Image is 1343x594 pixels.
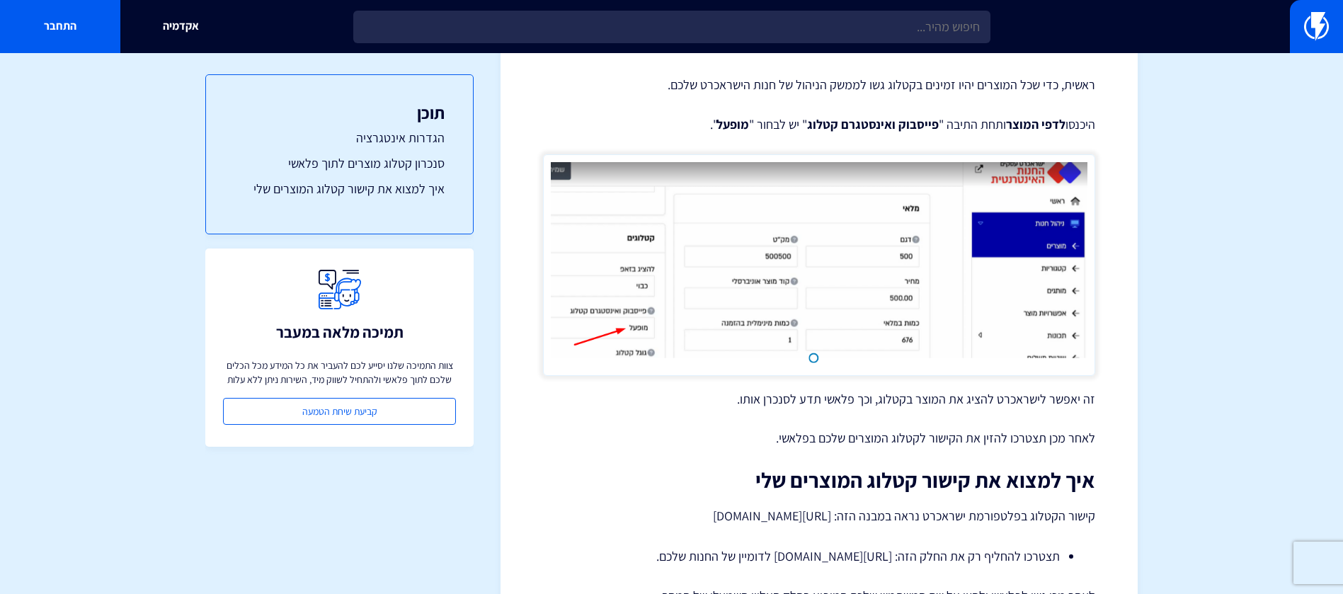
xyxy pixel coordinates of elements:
p: היכנסו ותחת התיבה " " יש לבחור " ". [543,115,1095,134]
strong: פייסבוק ואינסטגרם קטלוג [807,116,939,132]
h3: תוכן [234,103,445,122]
a: קביעת שיחת הטמעה [223,398,456,425]
a: איך למצוא את קישור קטלוג המוצרים שלי [234,180,445,198]
p: לאחר מכן תצטרכו להזין את הקישור לקטלוג המוצרים שלכם בפלאשי. [543,429,1095,447]
p: צוות התמיכה שלנו יסייע לכם להעביר את כל המידע מכל הכלים שלכם לתוך פלאשי ולהתחיל לשווק מיד, השירות... [223,358,456,387]
p: זה יאפשר לישראכרט להציג את המוצר בקטלוג, וכך פלאשי תדע לסנכרן אותו. [543,390,1095,409]
p: ראשית, כדי שכל המוצרים יהיו זמינים בקטלוג גשו לממשק הניהול של חנות הישראכרט שלכם. [543,76,1095,94]
h3: תמיכה מלאה במעבר [276,324,404,341]
h2: איך למצוא את קישור קטלוג המוצרים שלי [543,469,1095,492]
a: סנכרון קטלוג מוצרים לתוך פלאשי [234,154,445,173]
strong: מופעל [716,116,749,132]
input: חיפוש מהיר... [353,11,990,43]
p: קישור הקטלוג בפלטפורמת ישראכרט נראה במבנה הזה: [URL][DOMAIN_NAME] [543,506,1095,526]
a: הגדרות אינטגרציה [234,129,445,147]
strong: לדפי המוצר [1006,116,1065,132]
li: תצטרכו להחליף רק את החלק הזה: [URL][DOMAIN_NAME] לדומיין של החנות שלכם. [578,547,1060,566]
